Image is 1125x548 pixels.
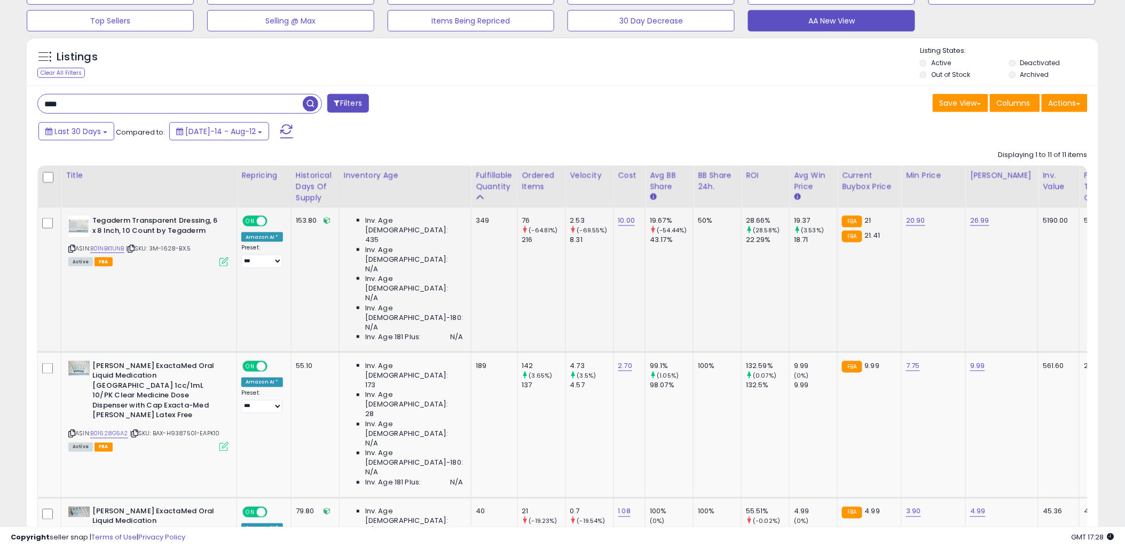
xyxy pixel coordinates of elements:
small: (0%) [794,372,809,380]
div: Preset: [241,244,283,268]
button: Save View [933,94,988,112]
div: 99.1% [650,361,693,371]
div: Preset: [241,390,283,414]
div: 189 [476,361,509,371]
button: Columns [990,94,1040,112]
div: 208 [1084,361,1100,371]
div: Ordered Items [522,170,561,192]
div: Amazon AI * [241,232,283,242]
span: Inv. Age [DEMOGRAPHIC_DATA]: [365,274,463,293]
a: B01NBK1UNB [90,244,124,253]
div: 0.7 [570,507,613,516]
span: Inv. Age [DEMOGRAPHIC_DATA]: [365,245,463,264]
div: 19.67% [650,216,693,225]
span: OFF [266,507,283,516]
button: [DATE]-14 - Aug-12 [169,122,269,140]
span: OFF [266,362,283,371]
a: Terms of Use [91,532,137,542]
small: (-69.55%) [577,226,608,234]
div: [PERSON_NAME] [970,170,1034,181]
span: 4.99 [865,506,880,516]
label: Out of Stock [931,70,970,79]
button: Top Sellers [27,10,194,32]
small: FBA [842,361,862,373]
span: Inv. Age [DEMOGRAPHIC_DATA]-180: [365,303,463,323]
a: 20.90 [906,215,925,226]
span: N/A [365,293,378,303]
img: 410ASbrBBgL._SL40_.jpg [68,216,90,237]
small: (3.5%) [577,372,596,380]
p: Listing States: [920,46,1098,56]
div: 55.51% [746,507,789,516]
h5: Listings [57,50,98,65]
span: [DATE]-14 - Aug-12 [185,126,256,137]
div: 561.60 [1043,361,1071,371]
div: 98.07% [650,381,693,390]
span: | SKU: 3M-1628-BX.5 [126,244,191,253]
div: BB Share 24h. [698,170,737,192]
span: Inv. Age 181 Plus: [365,332,421,342]
span: N/A [365,323,378,332]
span: 173 [365,381,375,390]
div: Title [66,170,232,181]
span: 435 [365,235,379,245]
small: FBA [842,507,862,519]
div: 18.71 [794,235,837,245]
span: 21.41 [865,230,880,240]
small: (-54.44%) [657,226,687,234]
span: Inv. Age [DEMOGRAPHIC_DATA]: [365,390,463,410]
div: 4.99 [794,507,837,516]
div: Avg Win Price [794,170,833,192]
button: AA New View [748,10,915,32]
span: Compared to: [116,127,165,137]
small: FBA [842,231,862,242]
span: Inv. Age 181 Plus: [365,478,421,488]
div: Min Price [906,170,961,181]
div: ASIN: [68,361,229,450]
span: 28 [365,410,374,419]
div: 8.31 [570,235,613,245]
div: ASIN: [68,216,229,265]
b: Tegaderm Transparent Dressing, 6 x 8 Inch, 10 Count by Tegaderm [92,216,222,238]
div: 43.17% [650,235,693,245]
small: (-64.81%) [529,226,558,234]
small: (0.07%) [753,372,776,380]
span: FBA [95,443,113,452]
span: N/A [365,264,378,274]
div: 4.73 [570,361,613,371]
div: 519 [1084,216,1100,225]
img: 41bs89KBPpL._SL40_.jpg [68,361,90,376]
div: 4.57 [570,381,613,390]
div: 153.80 [296,216,331,225]
span: Inv. Age [DEMOGRAPHIC_DATA]: [365,216,463,235]
div: FBA Total Qty [1084,170,1104,203]
div: 40 [476,507,509,516]
small: (3.53%) [801,226,824,234]
div: 137 [522,381,565,390]
div: 79.80 [296,507,331,516]
small: (1.05%) [657,372,679,380]
span: Inv. Age [DEMOGRAPHIC_DATA]: [365,420,463,439]
div: seller snap | | [11,533,185,543]
div: Velocity [570,170,609,181]
div: 132.59% [746,361,789,371]
span: N/A [365,439,378,449]
span: All listings currently available for purchase on Amazon [68,257,93,267]
strong: Copyright [11,532,50,542]
span: ON [243,362,257,371]
div: 55.10 [296,361,331,371]
button: Items Being Repriced [388,10,555,32]
a: 9.99 [970,361,985,371]
span: 21 [865,215,871,225]
a: 26.99 [970,215,989,226]
div: 100% [698,507,733,516]
small: Avg BB Share. [650,192,656,202]
div: 132.5% [746,381,789,390]
div: Inventory Age [344,170,467,181]
div: 21 [522,507,565,516]
label: Archived [1020,70,1049,79]
span: Columns [997,98,1030,108]
a: 2.70 [618,361,633,371]
div: 100% [698,361,733,371]
a: Privacy Policy [138,532,185,542]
